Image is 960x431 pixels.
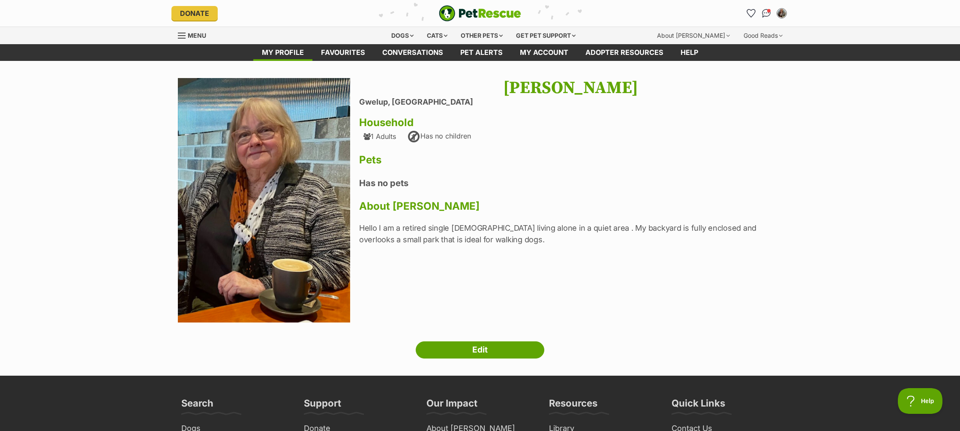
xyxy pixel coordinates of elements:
h3: Our Impact [426,397,477,414]
span: Menu [188,32,206,39]
a: Conversations [759,6,773,20]
button: My account [775,6,789,20]
img: Claire Dwyer profile pic [777,9,786,18]
h3: Resources [549,397,597,414]
iframe: Help Scout Beacon - Open [898,388,943,414]
a: Adopter resources [577,44,672,61]
h3: Pets [359,154,782,166]
h4: Has no pets [359,178,782,189]
a: Pet alerts [452,44,511,61]
a: My profile [253,44,312,61]
div: Good Reads [738,27,789,44]
div: About [PERSON_NAME] [651,27,736,44]
img: logo-e224e6f780fb5917bec1dbf3a21bbac754714ae5b6737aabdf751b685950b380.svg [439,5,521,21]
div: Has no children [407,130,471,144]
a: My account [511,44,577,61]
a: Menu [178,27,212,42]
div: Cats [421,27,453,44]
li: Gwelup, [GEOGRAPHIC_DATA] [359,98,782,107]
ul: Account quick links [744,6,789,20]
h3: Quick Links [672,397,725,414]
h3: Household [359,117,782,129]
div: Other pets [455,27,509,44]
a: Help [672,44,707,61]
img: chat-41dd97257d64d25036548639549fe6c8038ab92f7586957e7f3b1b290dea8141.svg [762,9,771,18]
div: Dogs [385,27,420,44]
a: Edit [416,341,544,359]
h1: [PERSON_NAME] [359,78,782,98]
div: 1 Adults [363,133,396,140]
div: Get pet support [510,27,582,44]
img: xusmcdipzpkb5m7uyw3b.jpg [178,78,350,322]
p: Hello I am a retired single [DEMOGRAPHIC_DATA] living alone in a quiet area . My backyard is full... [359,222,782,245]
h3: About [PERSON_NAME] [359,200,782,212]
a: conversations [374,44,452,61]
a: Favourites [744,6,758,20]
h3: Search [181,397,213,414]
h3: Support [304,397,341,414]
a: PetRescue [439,5,521,21]
a: Favourites [312,44,374,61]
a: Donate [171,6,218,21]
